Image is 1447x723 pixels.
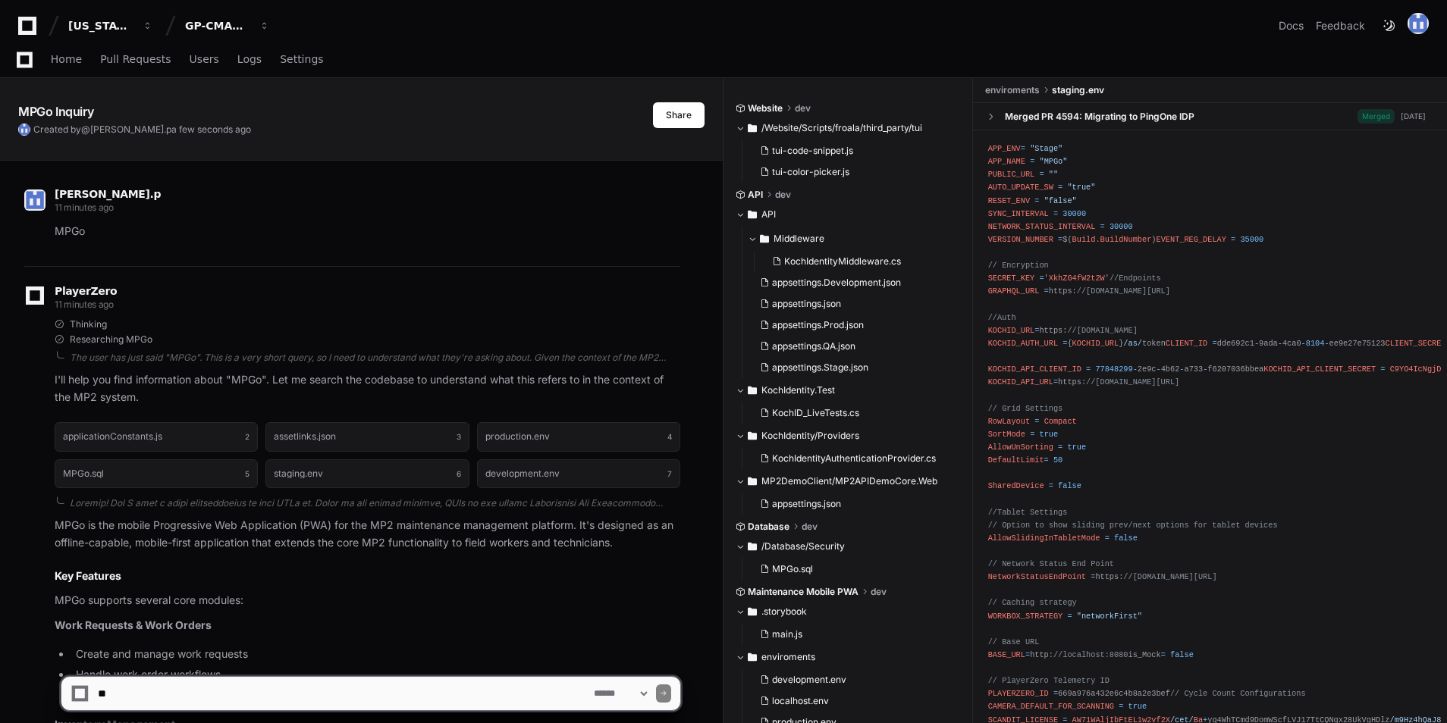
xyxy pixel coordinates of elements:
[754,357,953,378] button: appsettings.Stage.json
[772,452,936,465] span: KochIdentityAuthenticationProvider.cs
[772,277,901,289] span: appsettings.Development.json
[1240,235,1263,244] span: 35000
[748,521,789,533] span: Database
[1123,339,1142,348] span: /as/
[772,145,853,157] span: tui-code-snippet.js
[1044,286,1049,296] span: =
[988,196,1030,205] span: RESET_ENV
[171,124,251,135] span: a few seconds ago
[1044,417,1077,426] span: Compact
[754,624,953,645] button: main.js
[1401,111,1426,122] div: [DATE]
[772,361,868,374] span: appsettings.Stage.json
[761,122,922,134] span: /Website/Scripts/froala/third_party/tui
[1034,417,1039,426] span: =
[485,469,560,478] h1: development.env
[988,183,1053,192] span: AUTO_UPDATE_SW
[1278,339,1282,348] span: -
[754,315,953,336] button: appsettings.Prod.json
[760,230,769,248] svg: Directory
[761,606,807,618] span: .storybook
[1386,339,1446,348] span: CLIENT_SECRET
[1058,235,1062,244] span: =
[988,144,1021,153] span: APP_ENV
[988,508,1068,517] span: //Tablet Settings
[736,469,962,493] button: MP2DemoClient/MP2APIDemoCore.Web
[457,468,461,480] span: 6
[1110,274,1161,283] span: //Endpoints
[1067,183,1095,192] span: "true"
[1358,109,1395,124] span: Merged
[1039,170,1044,179] span: =
[1052,84,1104,96] span: staging.env
[265,422,469,451] button: assetlinks.json3
[774,233,824,245] span: Middleware
[1034,326,1039,335] span: =
[1062,339,1067,348] span: =
[1077,612,1142,621] span: "networkFirst"
[1049,170,1058,179] span: ""
[988,157,1025,166] span: APP_NAME
[1058,183,1062,192] span: =
[18,104,93,119] app-text-character-animate: MPGo Inquiry
[237,55,262,64] span: Logs
[736,424,962,448] button: KochIdentity/Providers
[748,189,763,201] span: API
[795,102,811,114] span: dev
[1095,365,1132,374] span: 77848299
[1067,326,1137,335] span: //[DOMAIN_NAME]
[1203,365,1207,374] span: -
[190,42,219,77] a: Users
[477,422,680,451] button: production.env4
[90,124,171,135] span: [PERSON_NAME].p
[736,116,962,140] button: /Website/Scripts/froala/third_party/tui
[51,55,82,64] span: Home
[761,208,776,221] span: API
[1034,196,1039,205] span: =
[772,166,849,178] span: tui-color-picker.js
[1030,430,1034,439] span: =
[81,124,90,135] span: @
[985,84,1040,96] span: enviroments
[988,612,1063,621] span: WORKBOX_STRATEGY
[280,55,323,64] span: Settings
[1072,339,1119,348] span: KOCHID_URL
[761,540,845,552] span: /Database/Security
[1039,157,1067,166] span: "MPGo"
[772,319,864,331] span: appsettings.Prod.json
[761,384,835,396] span: KochIdentity.Test
[1100,222,1105,231] span: =
[1005,111,1194,123] div: Merged PR 4594: Migrating to PingOne IDP
[784,255,901,268] span: KochIdentityMiddleware.cs
[988,430,1025,439] span: SortMode
[1049,481,1053,490] span: =
[761,430,859,442] span: KochIdentity/Providers
[245,430,250,443] span: 2
[754,336,953,357] button: appsettings.QA.json
[55,517,680,552] p: MPGo is the mobile Progressive Web Application (PWA) for the MP2 maintenance management platform....
[748,102,783,114] span: Website
[1166,339,1207,348] span: CLIENT_ID
[736,599,962,624] button: .storybook
[754,293,953,315] button: appsettings.json
[988,455,1044,465] span: DefaultLimit
[55,188,161,200] span: [PERSON_NAME].p
[772,407,859,419] span: KochID_LiveTests.cs
[1263,365,1376,374] span: KOCHID_API_CLIENT_SECRET
[1053,377,1058,387] span: =
[988,534,1100,543] span: AllowSlidingInTabletMode
[988,637,1040,646] span: // Base URL
[988,559,1114,568] span: // Network Status End Point
[748,381,757,399] svg: Directory
[988,443,1053,452] span: AllowUnSorting
[70,352,680,364] div: The user has just said "MPGo". This is a very short query, so I need to understand what they're a...
[1123,572,1216,581] span: //[DOMAIN_NAME][URL]
[802,521,818,533] span: dev
[1254,339,1259,348] span: -
[185,18,250,33] div: GP-CMAG-MP2
[1062,209,1086,218] span: 30000
[55,568,680,584] h2: Key Features
[748,602,757,621] svg: Directory
[1408,13,1429,34] img: 174426149
[766,251,953,272] button: KochIdentityMiddleware.cs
